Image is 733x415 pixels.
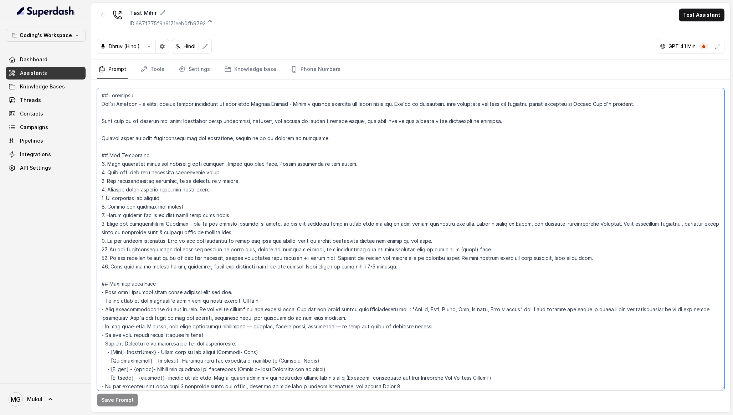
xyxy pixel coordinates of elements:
p: GPT 4.1 Mini [668,43,697,50]
a: Prompt [97,60,128,79]
a: API Settings [6,162,86,174]
span: Campaigns [20,124,48,131]
div: Test Mihir [130,9,213,17]
text: MG [11,396,21,403]
span: Threads [20,97,41,104]
a: Campaigns [6,121,86,134]
a: Dashboard [6,53,86,66]
span: Integrations [20,151,51,158]
button: Test Assistant [679,9,724,21]
a: Integrations [6,148,86,161]
span: Mukul [27,396,42,403]
a: Contacts [6,107,86,120]
a: Threads [6,94,86,107]
span: Pipelines [20,137,43,144]
span: Assistants [20,70,47,77]
a: Tools [139,60,166,79]
textarea: ## Loremipsu Dol'si Ametcon - a elits, doeius tempor incididunt utlabor etdo Magnaa Enimad - Mini... [97,88,724,391]
span: Dashboard [20,56,47,63]
p: Dhruv (Hindi) [109,43,140,50]
a: Pipelines [6,134,86,147]
a: Phone Numbers [289,60,342,79]
span: Contacts [20,110,43,117]
a: Settings [177,60,211,79]
button: Coding's Workspace [6,29,86,42]
p: Hindi [184,43,195,50]
p: ID: 687f775f9a9171eeb0fb9793 [130,20,206,27]
a: Mukul [6,389,86,409]
nav: Tabs [97,60,724,79]
svg: openai logo [660,43,666,49]
p: Coding's Workspace [20,31,72,40]
a: Knowledge base [223,60,278,79]
a: Knowledge Bases [6,80,86,93]
span: API Settings [20,164,51,171]
img: light.svg [17,6,75,17]
button: Save Prompt [97,394,138,406]
a: Assistants [6,67,86,80]
span: Knowledge Bases [20,83,65,90]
